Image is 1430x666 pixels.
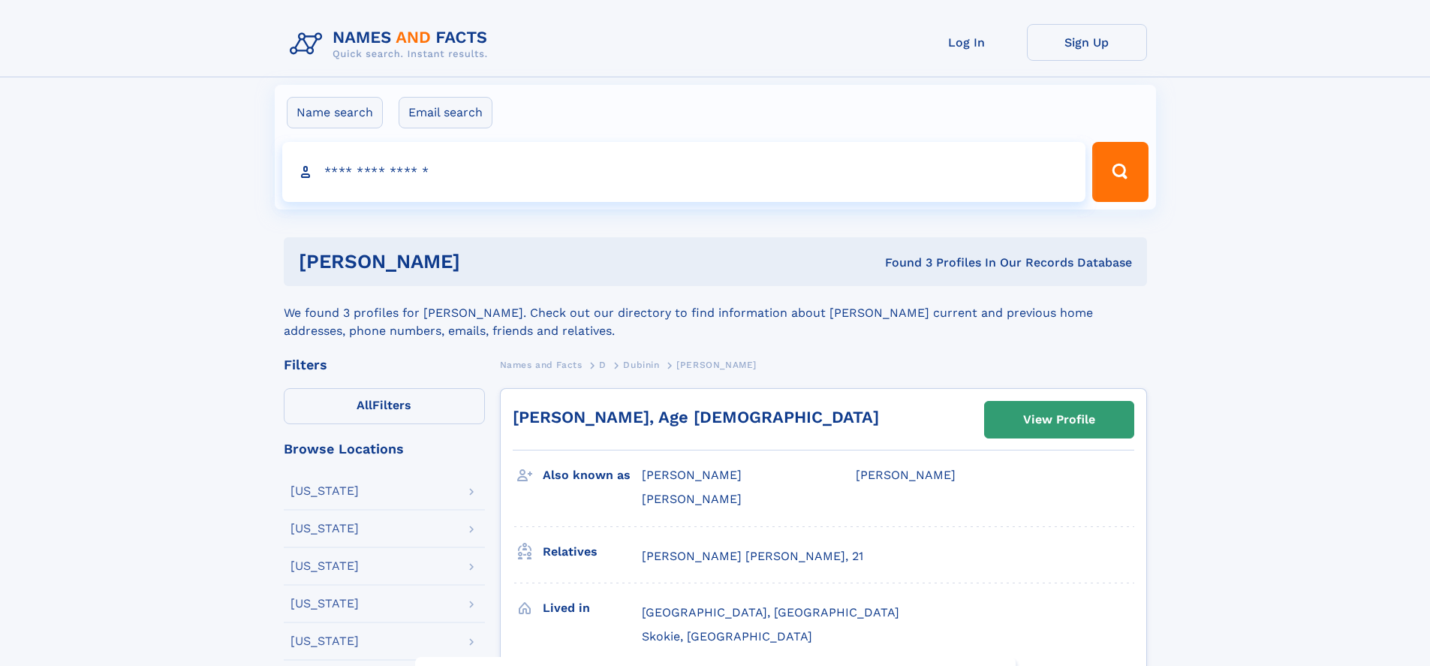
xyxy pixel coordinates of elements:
[642,492,742,506] span: [PERSON_NAME]
[513,408,879,426] a: [PERSON_NAME], Age [DEMOGRAPHIC_DATA]
[284,286,1147,340] div: We found 3 profiles for [PERSON_NAME]. Check out our directory to find information about [PERSON_...
[299,252,673,271] h1: [PERSON_NAME]
[985,402,1133,438] a: View Profile
[907,24,1027,61] a: Log In
[291,560,359,572] div: [US_STATE]
[284,442,485,456] div: Browse Locations
[623,360,659,370] span: Dubinin
[543,463,642,488] h3: Also known as
[282,142,1086,202] input: search input
[599,360,607,370] span: D
[642,468,742,482] span: [PERSON_NAME]
[1027,24,1147,61] a: Sign Up
[291,485,359,497] div: [US_STATE]
[500,355,583,374] a: Names and Facts
[676,360,757,370] span: [PERSON_NAME]
[284,24,500,65] img: Logo Names and Facts
[623,355,659,374] a: Dubinin
[543,539,642,565] h3: Relatives
[284,388,485,424] label: Filters
[291,598,359,610] div: [US_STATE]
[399,97,492,128] label: Email search
[1023,402,1095,437] div: View Profile
[291,635,359,647] div: [US_STATE]
[284,358,485,372] div: Filters
[856,468,956,482] span: [PERSON_NAME]
[642,548,863,565] a: [PERSON_NAME] [PERSON_NAME], 21
[1092,142,1148,202] button: Search Button
[599,355,607,374] a: D
[642,629,812,643] span: Skokie, [GEOGRAPHIC_DATA]
[287,97,383,128] label: Name search
[642,605,899,619] span: [GEOGRAPHIC_DATA], [GEOGRAPHIC_DATA]
[357,398,372,412] span: All
[673,255,1132,271] div: Found 3 Profiles In Our Records Database
[543,595,642,621] h3: Lived in
[291,523,359,535] div: [US_STATE]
